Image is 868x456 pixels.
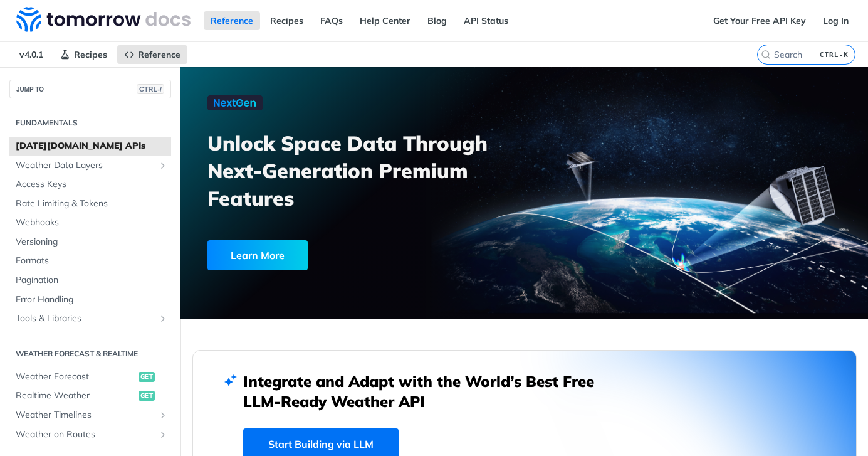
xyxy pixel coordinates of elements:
a: Realtime Weatherget [9,386,171,405]
button: Show subpages for Weather Data Layers [158,161,168,171]
a: Access Keys [9,175,171,194]
span: Error Handling [16,294,168,306]
span: Recipes [74,49,107,60]
a: Rate Limiting & Tokens [9,194,171,213]
a: Weather Data LayersShow subpages for Weather Data Layers [9,156,171,175]
span: Weather Data Layers [16,159,155,172]
span: get [139,372,155,382]
span: Pagination [16,274,168,287]
a: Versioning [9,233,171,252]
button: JUMP TOCTRL-/ [9,80,171,98]
a: Error Handling [9,290,171,309]
span: Rate Limiting & Tokens [16,198,168,210]
h2: Fundamentals [9,117,171,129]
a: Help Center [353,11,417,30]
img: Tomorrow.io Weather API Docs [16,7,191,32]
span: Access Keys [16,178,168,191]
svg: Search [761,50,771,60]
span: Tools & Libraries [16,312,155,325]
span: Formats [16,255,168,267]
span: Realtime Weather [16,390,135,402]
a: Formats [9,252,171,270]
span: v4.0.1 [13,45,50,64]
span: CTRL-/ [137,84,164,94]
span: Weather Timelines [16,409,155,422]
a: Blog [421,11,454,30]
a: API Status [457,11,515,30]
kbd: CTRL-K [817,48,852,61]
a: FAQs [313,11,350,30]
a: Webhooks [9,213,171,232]
a: Weather Forecastget [9,368,171,386]
h2: Weather Forecast & realtime [9,348,171,359]
a: [DATE][DOMAIN_NAME] APIs [9,137,171,156]
a: Reference [204,11,260,30]
a: Recipes [263,11,310,30]
a: Weather TimelinesShow subpages for Weather Timelines [9,406,171,425]
a: Tools & LibrariesShow subpages for Tools & Libraries [9,309,171,328]
a: Reference [117,45,187,64]
img: NextGen [207,95,263,110]
span: [DATE][DOMAIN_NAME] APIs [16,140,168,152]
a: Pagination [9,271,171,290]
h3: Unlock Space Data Through Next-Generation Premium Features [207,129,538,212]
button: Show subpages for Weather on Routes [158,430,168,440]
a: Learn More [207,240,472,270]
a: Log In [816,11,855,30]
button: Show subpages for Weather Timelines [158,410,168,420]
a: Weather on RoutesShow subpages for Weather on Routes [9,425,171,444]
span: Versioning [16,236,168,248]
span: Reference [138,49,180,60]
button: Show subpages for Tools & Libraries [158,314,168,324]
span: get [139,391,155,401]
span: Webhooks [16,216,168,229]
span: Weather on Routes [16,428,155,441]
a: Recipes [53,45,114,64]
span: Weather Forecast [16,371,135,383]
h2: Integrate and Adapt with the World’s Best Free LLM-Ready Weather API [243,371,613,411]
a: Get Your Free API Key [706,11,813,30]
div: Learn More [207,240,308,270]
